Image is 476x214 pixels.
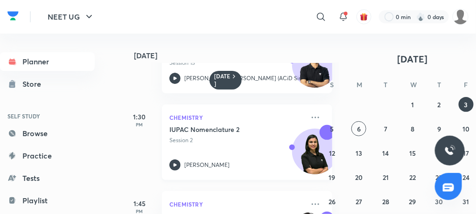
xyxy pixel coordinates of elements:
button: October 20, 2025 [351,170,366,185]
abbr: October 5, 2025 [330,124,334,133]
span: [DATE] [398,53,428,65]
p: PM [121,208,158,214]
abbr: October 21, 2025 [383,173,389,182]
abbr: October 2, 2025 [438,100,441,109]
abbr: Monday [357,80,362,89]
abbr: October 30, 2025 [435,197,443,206]
button: avatar [357,9,371,24]
a: Company Logo [7,9,19,25]
button: October 26, 2025 [325,194,340,209]
button: October 5, 2025 [325,121,340,136]
button: October 29, 2025 [405,194,420,209]
p: [PERSON_NAME] [PERSON_NAME] (ACiD Sir) [184,74,302,83]
button: October 17, 2025 [459,145,474,160]
abbr: October 20, 2025 [355,173,363,182]
abbr: October 28, 2025 [382,197,389,206]
abbr: October 29, 2025 [409,197,416,206]
abbr: October 8, 2025 [411,124,414,133]
button: October 30, 2025 [432,194,447,209]
button: October 14, 2025 [378,145,393,160]
p: Session 2 [169,136,304,145]
button: October 27, 2025 [351,194,366,209]
button: October 6, 2025 [351,121,366,136]
img: VAISHNAVI DWIVEDI [453,9,469,25]
abbr: Tuesday [384,80,388,89]
abbr: October 14, 2025 [383,149,389,158]
button: October 7, 2025 [378,121,393,136]
h4: [DATE] [134,52,342,59]
abbr: October 7, 2025 [384,124,387,133]
button: October 24, 2025 [459,170,474,185]
abbr: October 3, 2025 [464,100,468,109]
abbr: Friday [464,80,468,89]
img: Company Logo [7,9,19,23]
abbr: October 9, 2025 [437,124,441,133]
button: October 9, 2025 [432,121,447,136]
button: October 3, 2025 [459,97,474,112]
h5: 1:45 [121,199,158,208]
abbr: October 31, 2025 [463,197,469,206]
abbr: October 19, 2025 [329,173,336,182]
button: October 2, 2025 [432,97,447,112]
h5: 1:30 [121,112,158,122]
abbr: October 24, 2025 [462,173,469,182]
abbr: October 10, 2025 [462,124,469,133]
abbr: October 17, 2025 [463,149,469,158]
abbr: Wednesday [410,80,417,89]
abbr: Thursday [437,80,441,89]
abbr: October 1, 2025 [411,100,414,109]
h6: [DATE] [214,73,231,88]
img: Avatar [293,134,337,179]
abbr: October 13, 2025 [356,149,362,158]
p: [PERSON_NAME] [184,161,230,169]
p: PM [121,122,158,127]
button: October 16, 2025 [432,145,447,160]
button: October 15, 2025 [405,145,420,160]
abbr: October 15, 2025 [409,149,416,158]
abbr: October 26, 2025 [329,197,336,206]
button: October 13, 2025 [351,145,366,160]
p: Chemistry [169,199,304,210]
button: October 10, 2025 [459,121,474,136]
abbr: October 12, 2025 [329,149,335,158]
button: October 22, 2025 [405,170,420,185]
div: Store [22,78,47,90]
abbr: October 23, 2025 [436,173,443,182]
button: October 31, 2025 [459,194,474,209]
img: streak [416,12,426,21]
button: NEET UG [42,7,100,26]
p: Session 15 [169,59,304,67]
abbr: October 27, 2025 [356,197,362,206]
abbr: Sunday [330,80,334,89]
img: Avatar [293,47,337,92]
abbr: October 16, 2025 [436,149,442,158]
button: October 8, 2025 [405,121,420,136]
button: October 1, 2025 [405,97,420,112]
h5: IUPAC Nomenclature 2 [169,125,286,134]
button: October 19, 2025 [325,170,340,185]
p: Chemistry [169,112,304,123]
button: October 12, 2025 [325,145,340,160]
abbr: October 22, 2025 [409,173,416,182]
button: October 21, 2025 [378,170,393,185]
img: ttu [444,145,455,156]
img: avatar [360,13,368,21]
abbr: October 6, 2025 [357,124,361,133]
button: October 23, 2025 [432,170,447,185]
button: October 28, 2025 [378,194,393,209]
